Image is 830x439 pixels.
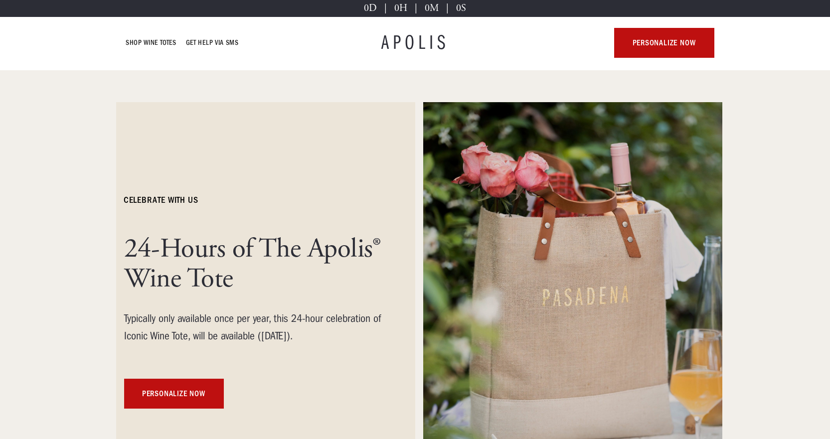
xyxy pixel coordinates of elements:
[124,310,383,345] div: Typically only available once per year, this 24-hour celebration of Iconic Wine Tote, will be ava...
[381,33,449,53] a: APOLIS
[124,194,198,206] h6: celebrate with us
[186,37,239,49] a: GET HELP VIA SMS
[126,37,176,49] a: Shop Wine Totes
[124,234,383,294] h1: 24-Hours of The Apolis® Wine Tote
[124,379,224,409] a: personalize now
[614,28,714,58] a: personalize now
